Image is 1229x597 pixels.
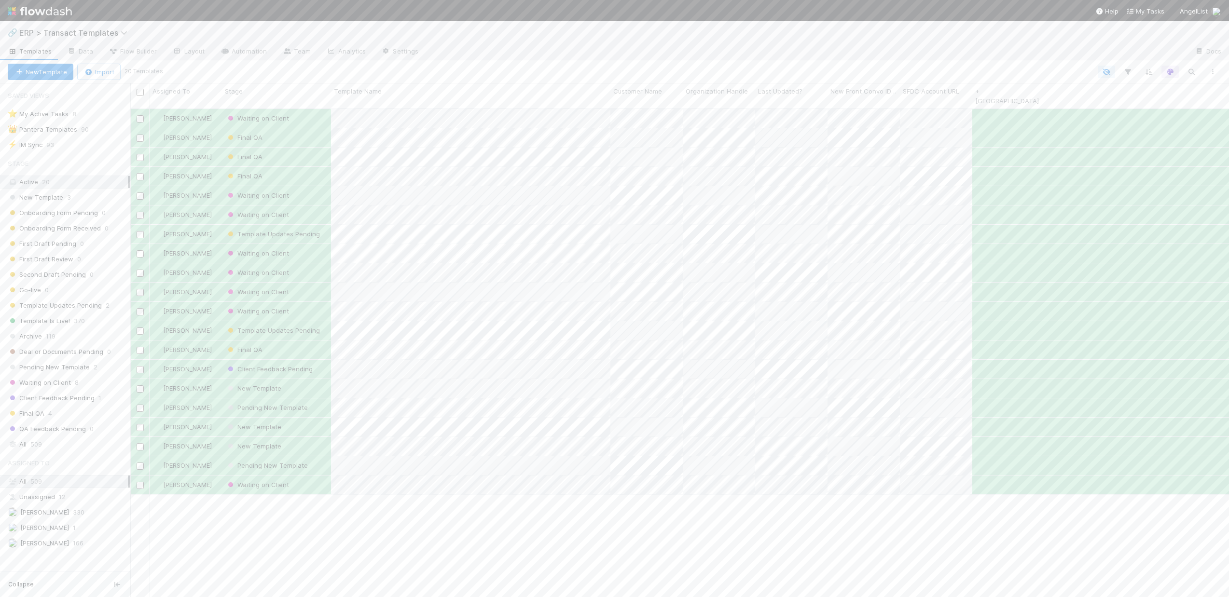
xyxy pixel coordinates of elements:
span: 3 [67,191,71,204]
img: avatar_31a23b92-6f17-4cd3-bc91-ece30a602713.png [8,523,17,532]
span: 12 [59,491,66,503]
div: New Template [226,422,281,432]
img: avatar_ef15843f-6fde-4057-917e-3fb236f438ca.png [154,153,162,161]
span: Assigned To [152,86,190,96]
div: [PERSON_NAME] [153,133,212,142]
span: [PERSON_NAME] [163,230,212,238]
span: Client Feedback Pending [8,392,95,404]
span: [PERSON_NAME] [163,442,212,450]
a: + [GEOGRAPHIC_DATA] [975,87,1039,105]
span: Template Is Live! [8,315,70,327]
span: 0 [45,284,49,296]
div: [PERSON_NAME] [153,229,212,239]
span: [PERSON_NAME] [163,346,212,353]
input: Toggle Row Selected [137,173,144,180]
span: Assigned To [8,453,50,473]
span: ⚡ [8,140,17,149]
div: Final QA [226,152,262,162]
span: [PERSON_NAME] [163,172,212,180]
span: [PERSON_NAME] [163,384,212,392]
span: [PERSON_NAME] [163,307,212,315]
div: New Template [226,383,281,393]
span: [PERSON_NAME] [163,423,212,431]
input: Toggle All Rows Selected [137,89,144,96]
div: [PERSON_NAME] [153,326,212,335]
span: 0 [105,222,109,234]
span: Final QA [226,172,262,180]
div: [PERSON_NAME] [153,113,212,123]
img: avatar_ef15843f-6fde-4057-917e-3fb236f438ca.png [154,307,162,315]
span: [PERSON_NAME] [20,508,69,516]
span: 330 [73,506,84,518]
img: avatar_ec9c1780-91d7-48bb-898e-5f40cebd5ff8.png [154,404,162,411]
span: [PERSON_NAME] [163,134,212,141]
div: Waiting on Client [226,287,289,297]
img: avatar_ec9c1780-91d7-48bb-898e-5f40cebd5ff8.png [154,230,162,238]
div: [PERSON_NAME] [153,422,212,432]
input: Toggle Row Selected [137,347,144,354]
div: Template Updates Pending [226,229,320,239]
span: [PERSON_NAME] [163,365,212,373]
span: First Draft Pending [8,238,76,250]
img: avatar_ef15843f-6fde-4057-917e-3fb236f438ca.png [1212,7,1221,16]
img: avatar_ef15843f-6fde-4057-917e-3fb236f438ca.png [154,346,162,353]
span: Stage [225,86,243,96]
span: [PERSON_NAME] [163,211,212,218]
div: [PERSON_NAME] [153,461,212,470]
a: Automation [212,44,275,60]
div: Waiting on Client [226,210,289,219]
button: NewTemplate [8,64,73,80]
input: Toggle Row Selected [137,289,144,296]
span: Waiting on Client [226,269,289,276]
span: Organization Handle [686,86,748,96]
span: New Front Convo ID or URL [830,86,898,96]
span: Template Updates Pending [226,230,320,238]
span: Waiting on Client [226,211,289,218]
span: Stage [8,154,28,173]
span: 370 [74,315,85,327]
img: logo-inverted-e16ddd16eac7371096b0.svg [8,3,72,19]
span: Waiting on Client [226,191,289,199]
div: New Template [226,441,281,451]
input: Toggle Row Selected [137,443,144,450]
div: Pending New Template [226,461,308,470]
span: New Template [226,442,281,450]
div: All [8,438,128,450]
div: [PERSON_NAME] [153,248,212,258]
span: New Template [226,423,281,431]
span: 8 [72,108,86,120]
span: ERP > Transact Templates [19,28,132,38]
div: [PERSON_NAME] [153,152,212,162]
span: 90 [81,123,98,136]
input: Toggle Row Selected [137,462,144,470]
span: Waiting on Client [226,481,289,488]
img: avatar_ec9c1780-91d7-48bb-898e-5f40cebd5ff8.png [8,538,17,548]
input: Toggle Row Selected [137,482,144,489]
a: Layout [165,44,213,60]
span: 0 [90,269,94,281]
span: [PERSON_NAME] [163,288,212,296]
button: Import [77,64,121,80]
div: Unassigned [8,491,128,503]
span: Flow Builder [109,46,157,56]
span: New Template [226,384,281,392]
span: [PERSON_NAME] [163,269,212,276]
span: 509 [30,477,42,485]
span: 20 [42,178,50,186]
span: [PERSON_NAME] [163,326,212,334]
span: 0 [102,207,106,219]
span: New Template [8,191,63,204]
span: [PERSON_NAME] [163,404,212,411]
img: avatar_ec9c1780-91d7-48bb-898e-5f40cebd5ff8.png [154,481,162,488]
a: Data [59,44,101,60]
div: [PERSON_NAME] [153,364,212,374]
div: [PERSON_NAME] [153,345,212,354]
span: Second Draft Pending [8,269,86,281]
img: avatar_ec9c1780-91d7-48bb-898e-5f40cebd5ff8.png [154,326,162,334]
input: Toggle Row Selected [137,405,144,412]
div: Client Feedback Pending [226,364,313,374]
span: Template Name [334,86,382,96]
span: Waiting on Client [8,377,71,389]
div: My Active Tasks [8,108,69,120]
span: Waiting on Client [226,288,289,296]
